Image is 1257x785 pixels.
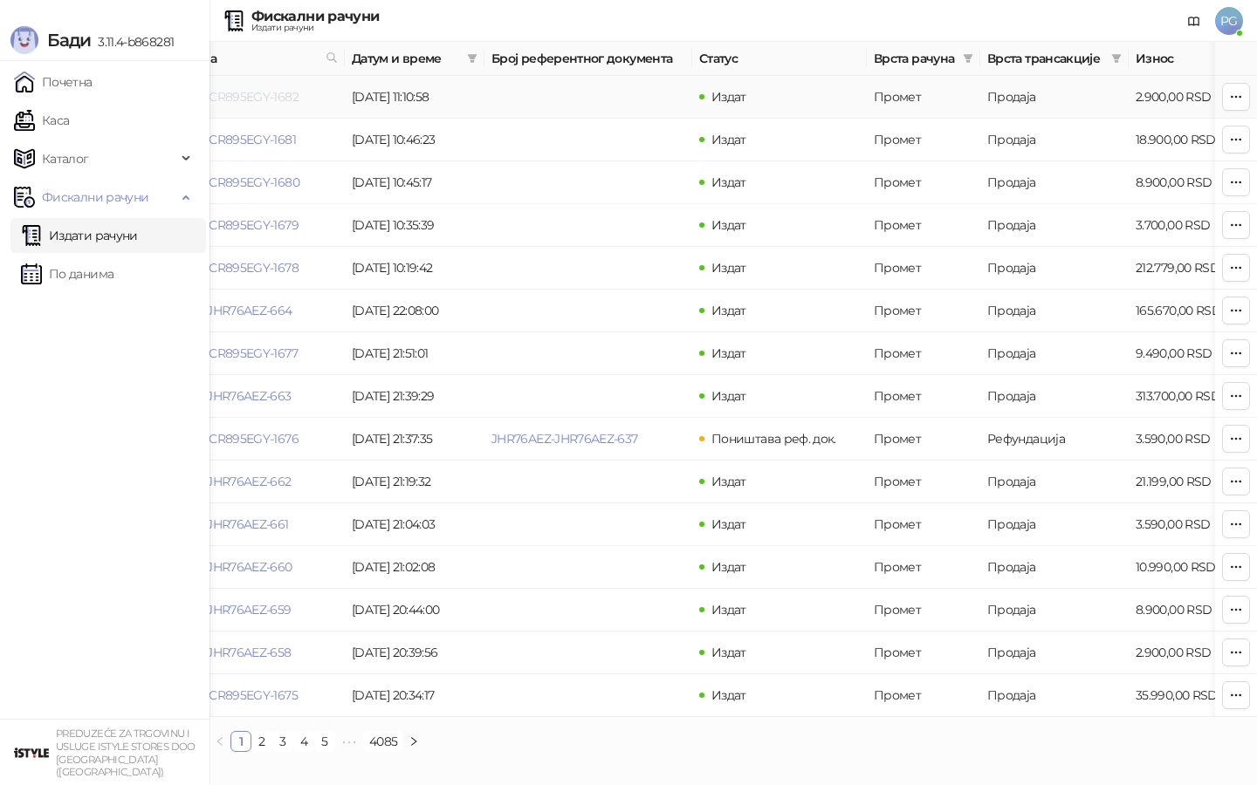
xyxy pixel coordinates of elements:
[144,49,319,68] span: Број рачуна
[137,418,345,461] td: CR895EGY-CR895EGY-1676
[345,461,484,503] td: [DATE] 21:19:32
[345,674,484,717] td: [DATE] 20:34:17
[10,26,38,54] img: Logo
[711,474,746,489] span: Издат
[363,731,403,752] li: 4085
[491,431,638,447] a: JHR76AEZ-JHR76AEZ-637
[980,247,1129,290] td: Продаја
[137,42,345,76] th: Број рачуна
[345,546,484,589] td: [DATE] 21:02:08
[137,674,345,717] td: CR895EGY-CR895EGY-1675
[1136,49,1226,68] span: Износ
[144,345,298,361] a: CR895EGY-CR895EGY-1677
[1129,76,1251,119] td: 2.900,00 RSD
[56,727,196,778] small: PREDUZEĆE ZA TRGOVINU I USLUGE ISTYLE STORES DOO [GEOGRAPHIC_DATA] ([GEOGRAPHIC_DATA])
[335,731,363,752] span: •••
[352,49,460,68] span: Датум и време
[1129,119,1251,161] td: 18.900,00 RSD
[1129,631,1251,674] td: 2.900,00 RSD
[867,119,980,161] td: Промет
[144,516,289,532] a: JHR76AEZ-JHR76AEZ-661
[144,303,292,318] a: JHR76AEZ-JHR76AEZ-664
[980,332,1129,375] td: Продаја
[272,731,293,752] li: 3
[867,503,980,546] td: Промет
[144,431,299,447] a: CR895EGY-CR895EGY-1676
[867,546,980,589] td: Промет
[711,559,746,575] span: Издат
[1180,7,1208,35] a: Документација
[144,217,299,233] a: CR895EGY-CR895EGY-1679
[1129,589,1251,631] td: 8.900,00 RSD
[1129,290,1251,332] td: 165.670,00 RSD
[137,204,345,247] td: CR895EGY-CR895EGY-1679
[21,256,113,291] a: По данима
[14,65,93,99] a: Почетна
[144,687,298,703] a: CR895EGY-CR895EGY-1675
[867,204,980,247] td: Промет
[711,174,746,190] span: Издат
[345,418,484,461] td: [DATE] 21:37:35
[980,674,1129,717] td: Продаја
[314,731,335,752] li: 5
[345,375,484,418] td: [DATE] 21:39:29
[144,132,296,147] a: CR895EGY-CR895EGY-1681
[144,388,292,404] a: JHR76AEZ-JHR76AEZ-663
[980,546,1129,589] td: Продаја
[980,42,1129,76] th: Врста трансакције
[980,290,1129,332] td: Продаја
[251,10,379,24] div: Фискални рачуни
[144,89,299,105] a: CR895EGY-CR895EGY-1682
[47,30,91,51] span: Бади
[467,53,477,64] span: filter
[963,53,973,64] span: filter
[1129,161,1251,204] td: 8.900,00 RSD
[959,45,977,72] span: filter
[711,602,746,618] span: Издат
[1108,45,1125,72] span: filter
[409,736,419,747] span: right
[484,42,692,76] th: Број референтног документа
[273,732,292,751] a: 3
[1129,503,1251,546] td: 3.590,00 RSD
[137,503,345,546] td: JHR76AEZ-JHR76AEZ-661
[137,119,345,161] td: CR895EGY-CR895EGY-1681
[867,332,980,375] td: Промет
[711,645,746,660] span: Издат
[1111,53,1122,64] span: filter
[144,260,299,276] a: CR895EGY-CR895EGY-1678
[215,736,225,747] span: left
[1129,546,1251,589] td: 10.990,00 RSD
[252,732,271,751] a: 2
[711,132,746,147] span: Издат
[345,631,484,674] td: [DATE] 20:39:56
[364,732,402,751] a: 4085
[403,731,424,752] li: Следећа страна
[137,332,345,375] td: CR895EGY-CR895EGY-1677
[1129,375,1251,418] td: 313.700,00 RSD
[867,375,980,418] td: Промет
[335,731,363,752] li: Следећих 5 Страна
[403,731,424,752] button: right
[1129,461,1251,503] td: 21.199,00 RSD
[14,735,49,770] img: 64x64-companyLogo-77b92cf4-9946-4f36-9751-bf7bb5fd2c7d.png
[867,631,980,674] td: Промет
[345,247,484,290] td: [DATE] 10:19:42
[711,303,746,318] span: Издат
[251,24,379,32] div: Издати рачуни
[711,388,746,404] span: Издат
[21,218,138,253] a: Издати рачуни
[144,645,292,660] a: JHR76AEZ-JHR76AEZ-658
[137,375,345,418] td: JHR76AEZ-JHR76AEZ-663
[1215,7,1243,35] span: PG
[91,34,174,50] span: 3.11.4-b868281
[137,247,345,290] td: CR895EGY-CR895EGY-1678
[867,42,980,76] th: Врста рачуна
[980,461,1129,503] td: Продаја
[711,516,746,532] span: Издат
[137,461,345,503] td: JHR76AEZ-JHR76AEZ-662
[980,418,1129,461] td: Рефундација
[144,559,292,575] a: JHR76AEZ-JHR76AEZ-660
[867,461,980,503] td: Промет
[345,332,484,375] td: [DATE] 21:51:01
